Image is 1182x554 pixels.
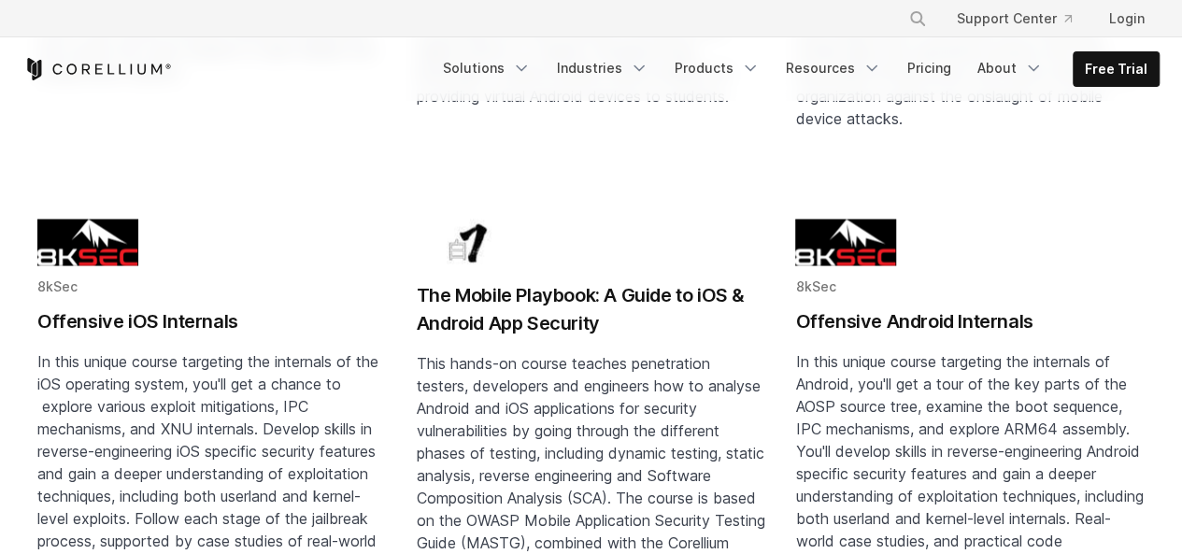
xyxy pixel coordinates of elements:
a: Solutions [432,51,542,85]
a: About [966,51,1054,85]
img: 8KSEC logo [795,219,896,265]
a: Login [1094,2,1160,36]
span: 8kSec [795,277,835,293]
a: Industries [546,51,660,85]
h2: The Mobile Playbook: A Guide to iOS & Android App Security [417,280,766,336]
button: Search [901,2,934,36]
div: Navigation Menu [432,51,1160,87]
a: Free Trial [1074,52,1159,86]
a: Support Center [942,2,1087,36]
a: Products [663,51,771,85]
a: Pricing [896,51,962,85]
a: Resources [775,51,892,85]
img: Bai7 logo updated [417,219,518,265]
div: Navigation Menu [886,2,1160,36]
h2: Offensive Android Internals [795,306,1145,334]
span: 8kSec [37,277,78,293]
a: Corellium Home [23,58,172,80]
h2: Offensive iOS Internals [37,306,387,334]
img: 8KSEC logo [37,219,138,265]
